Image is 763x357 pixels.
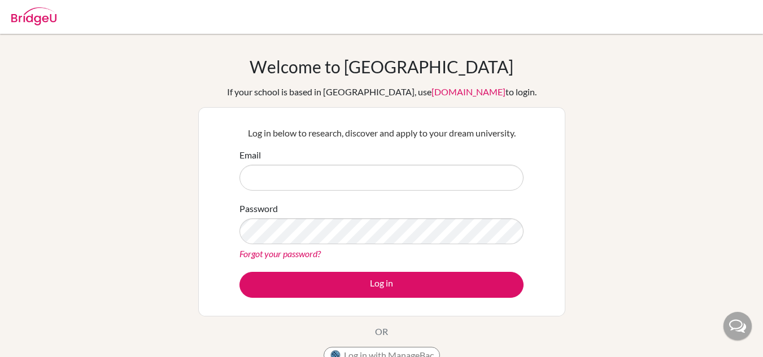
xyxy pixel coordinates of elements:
[227,85,537,99] div: If your school is based in [GEOGRAPHIC_DATA], use to login.
[431,86,505,97] a: [DOMAIN_NAME]
[239,272,524,298] button: Log in
[11,7,56,25] img: Bridge-U
[239,148,261,162] label: Email
[375,325,388,338] p: OR
[239,126,524,140] p: Log in below to research, discover and apply to your dream university.
[239,202,278,215] label: Password
[239,248,321,259] a: Forgot your password?
[250,56,513,77] h1: Welcome to [GEOGRAPHIC_DATA]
